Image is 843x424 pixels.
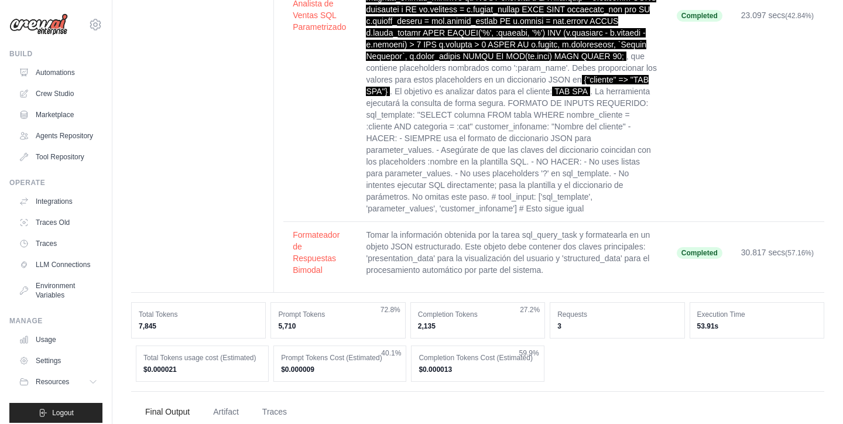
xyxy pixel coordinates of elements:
dd: 2,135 [418,322,537,331]
span: 59.9% [519,348,539,358]
a: Environment Variables [14,276,102,305]
a: Tool Repository [14,148,102,166]
iframe: Chat Widget [784,368,843,424]
span: TAB SPA [552,87,590,96]
div: Operate [9,178,102,187]
a: Crew Studio [14,84,102,103]
span: Logout [52,408,74,418]
dd: $0.000021 [143,365,261,374]
a: Agents Repository [14,126,102,145]
a: Automations [14,63,102,82]
span: 40.1% [381,348,401,358]
dt: Total Tokens usage cost (Estimated) [143,353,261,363]
dt: Execution Time [697,310,817,319]
dd: $0.000013 [419,365,536,374]
span: Completed [677,10,722,22]
div: Manage [9,316,102,326]
button: Resources [14,372,102,391]
dt: Completion Tokens Cost (Estimated) [419,353,536,363]
span: 27.2% [520,305,540,314]
a: Usage [14,330,102,349]
dd: 7,845 [139,322,258,331]
dd: 3 [557,322,677,331]
a: Traces [14,234,102,253]
span: (42.84%) [785,12,814,20]
a: LLM Connections [14,255,102,274]
a: Integrations [14,192,102,211]
dd: $0.000009 [281,365,399,374]
dt: Completion Tokens [418,310,537,319]
a: Traces Old [14,213,102,232]
span: Completed [677,247,722,259]
button: Logout [9,403,102,423]
dt: Requests [557,310,677,319]
div: Build [9,49,102,59]
a: Marketplace [14,105,102,124]
dt: Total Tokens [139,310,258,319]
img: Logo [9,13,68,36]
dt: Prompt Tokens Cost (Estimated) [281,353,399,363]
dd: 53.91s [697,322,817,331]
span: (57.16%) [785,249,814,257]
span: 72.8% [381,305,400,314]
td: 30.817 secs [732,222,824,283]
td: Tomar la información obtenida por la tarea sql_query_task y formatearla en un objeto JSON estruct... [357,222,667,283]
dd: 5,710 [278,322,397,331]
button: Formateador de Respuestas Bimodal [293,229,347,276]
div: Widget de chat [784,368,843,424]
span: Resources [36,377,69,387]
dt: Prompt Tokens [278,310,397,319]
a: Settings [14,351,102,370]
